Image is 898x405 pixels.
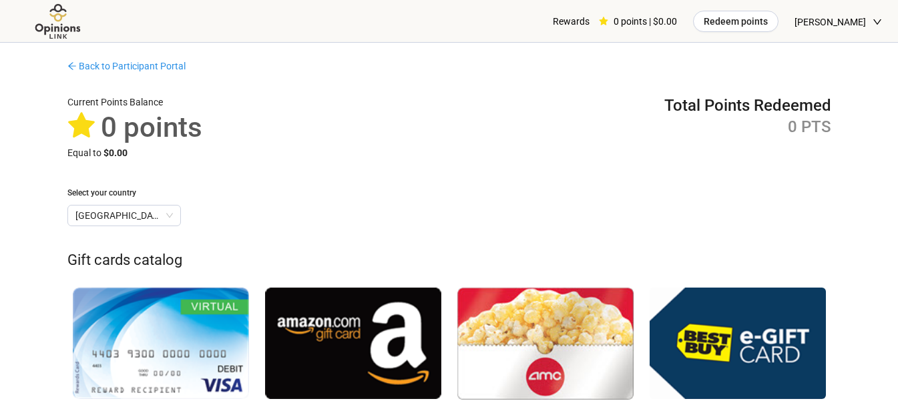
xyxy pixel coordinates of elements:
[650,288,826,398] img: Best Buy eGift Card
[664,116,831,137] div: 0 PTS
[101,111,202,143] span: 0 points
[67,61,77,71] span: arrow-left
[67,145,202,160] div: Equal to
[73,288,249,398] img: Virtual Visa® Reward (United States) - 6-Month, 90 Days to Redeem
[67,95,202,109] div: Current Points Balance
[704,14,768,29] span: Redeem points
[67,187,831,199] div: Select your country
[265,288,441,398] img: Amazon.com eGift Card
[873,17,882,27] span: down
[103,147,128,158] strong: $0.00
[67,249,831,272] div: Gift cards catalog
[664,95,831,116] div: Total Points Redeemed
[75,206,173,226] span: United States
[67,61,186,71] a: arrow-left Back to Participant Portal
[599,17,608,26] span: star
[693,11,778,32] button: Redeem points
[457,288,634,400] img: AMC Theatres eGift Card
[795,1,866,43] span: [PERSON_NAME]
[67,112,95,140] span: star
